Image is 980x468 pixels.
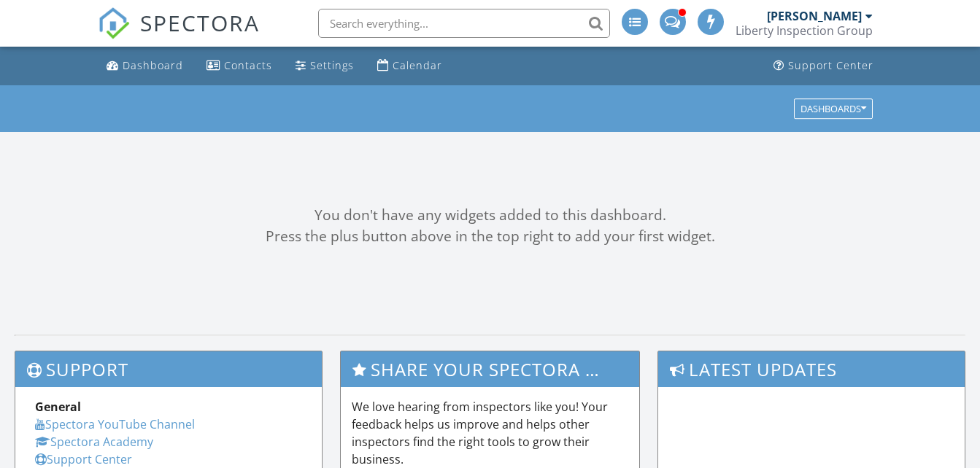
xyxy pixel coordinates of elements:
div: Contacts [224,58,272,72]
img: The Best Home Inspection Software - Spectora [98,7,130,39]
strong: General [35,399,81,415]
div: Liberty Inspection Group [736,23,873,38]
div: Press the plus button above in the top right to add your first widget. [15,226,965,247]
a: Settings [290,52,360,79]
a: Calendar [371,52,448,79]
div: Settings [310,58,354,72]
input: Search everything... [318,9,610,38]
h3: Share Your Spectora Experience [341,351,638,387]
div: Support Center [788,58,873,72]
a: Dashboard [101,52,189,79]
div: Dashboard [123,58,183,72]
a: Spectora Academy [35,434,153,450]
h3: Latest Updates [658,351,965,387]
a: Support Center [35,451,132,467]
div: Calendar [393,58,442,72]
div: [PERSON_NAME] [767,9,862,23]
h3: Support [15,351,322,387]
a: Spectora YouTube Channel [35,416,195,432]
a: SPECTORA [98,20,260,50]
a: Contacts [201,52,278,79]
button: Dashboards [794,98,873,119]
p: We love hearing from inspectors like you! Your feedback helps us improve and helps other inspecto... [352,398,628,468]
div: You don't have any widgets added to this dashboard. [15,205,965,226]
span: SPECTORA [140,7,260,38]
a: Support Center [768,52,879,79]
div: Dashboards [800,104,866,114]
